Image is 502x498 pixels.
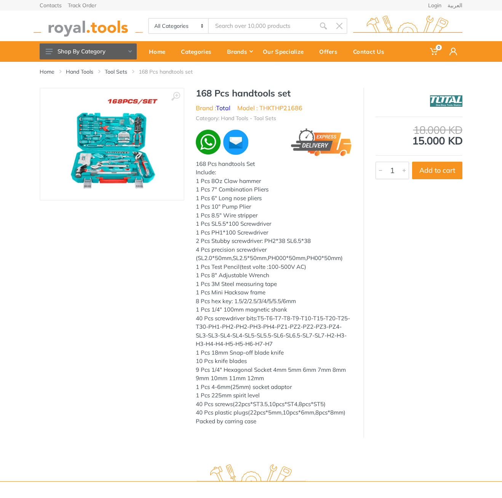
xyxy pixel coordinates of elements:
div: Brands [222,43,257,59]
a: Our Specialize [257,41,314,62]
div: 18.000 KD [376,125,462,135]
a: Tool Sets [105,68,127,76]
li: 168 Pcs handtools set [139,68,204,76]
a: Offers [314,41,348,62]
img: Royal Tools - 168 Pcs handtools set [64,96,160,192]
div: Offers [314,43,348,59]
img: royal.tools Logo [34,16,143,37]
a: Hand Tools [66,68,93,76]
a: Home [40,68,54,76]
a: 0 [425,41,444,62]
a: Contacts [40,3,62,8]
img: ma.webp [222,129,249,156]
img: wa.webp [196,130,221,154]
a: Home [144,41,176,62]
select: Category [149,19,209,33]
button: Add to cart [412,162,462,179]
a: العربية [448,3,462,8]
div: Categories [176,43,222,59]
div: Contact Us [348,43,395,59]
div: Home [144,43,176,59]
div: 15.000 KD [376,125,462,146]
span: 0 [436,45,442,50]
input: Site search [209,18,315,34]
a: Contact Us [348,41,395,62]
li: Brand : [196,103,230,112]
h1: 168 Pcs handtools set [196,88,352,99]
li: Category: Hand Tools - Tool Sets [196,114,276,122]
div: Our Specialize [257,43,314,59]
button: Shop By Category [40,43,137,59]
nav: breadcrumb [40,68,462,76]
div: 168 Pcs handtools Set Include: 1 Pcs 8Oz Claw hammer 1 Pcs 7" Combination Pliers 1 Pcs 6" Long no... [196,160,352,426]
a: Track Order [68,3,96,8]
li: Model : THKTHP21686 [237,103,302,112]
img: royal.tools Logo [197,464,306,485]
a: Login [428,3,441,8]
a: Total [216,104,230,112]
a: Categories [176,41,222,62]
img: Total [430,92,462,111]
img: express.png [291,129,352,156]
img: royal.tools Logo [353,16,462,37]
